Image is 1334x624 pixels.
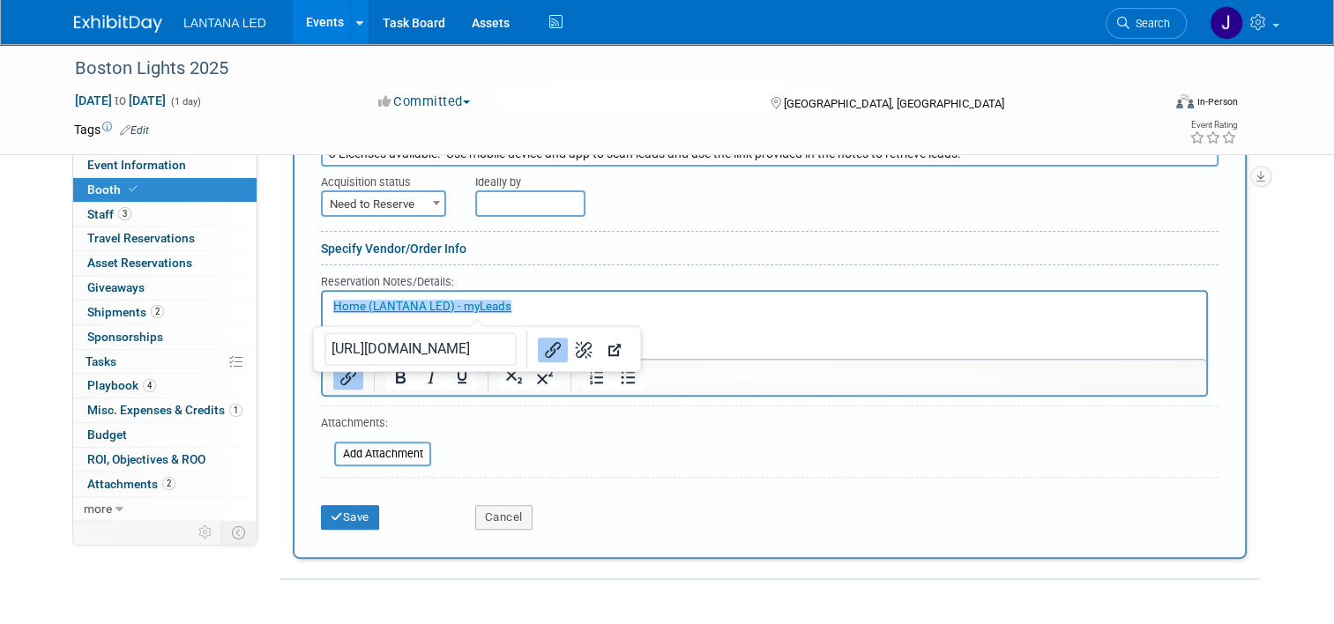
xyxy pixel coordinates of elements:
button: Subscript [499,365,529,390]
a: Budget [73,423,257,447]
span: Search [1129,17,1170,30]
input: Link [324,332,517,366]
span: Need to Reserve [323,192,444,217]
a: more [73,497,257,521]
a: ROI, Objectives & ROO [73,448,257,472]
button: Link [538,337,568,361]
a: Asset Reservations [73,251,257,275]
div: Ideally by [475,167,1142,190]
td: Personalize Event Tab Strip [190,521,221,544]
span: more [84,501,112,516]
span: Sponsorships [87,330,163,344]
div: Event Format [1066,92,1238,118]
a: Shipments2 [73,301,257,324]
div: Reservation Notes/Details: [321,272,1208,290]
a: Attachments2 [73,472,257,496]
a: Tasks [73,350,257,374]
button: Insert/edit link [333,365,363,390]
span: Tasks [86,354,116,368]
button: Numbered list [582,365,612,390]
a: Travel Reservations [73,227,257,250]
button: Underline [447,365,477,390]
span: Event Information [87,158,186,172]
span: Asset Reservations [87,256,192,270]
span: [DATE] [DATE] [74,93,167,108]
a: Booth [73,178,257,202]
span: Budget [87,427,127,442]
span: 2 [151,305,164,318]
span: to [112,93,129,108]
i: Booth reservation complete [129,184,138,194]
span: Booth [87,182,141,197]
span: Shipments [87,305,164,319]
img: ExhibitDay [74,15,162,33]
span: 3 [118,207,131,220]
div: Attachments: [321,415,431,435]
button: Italic [416,365,446,390]
span: ROI, Objectives & ROO [87,452,205,466]
span: 1 [229,404,242,417]
button: Remove link [569,337,599,361]
a: Giveaways [73,276,257,300]
span: LANTANA LED [183,16,266,30]
a: Search [1106,8,1187,39]
div: Event Rating [1189,121,1237,130]
img: Format-Inperson.png [1176,94,1194,108]
a: Staff3 [73,203,257,227]
span: Attachments [87,477,175,491]
div: Acquisition status [321,167,449,190]
span: Need to Reserve [321,190,446,217]
button: Committed [372,93,477,111]
a: Event Information [73,153,257,177]
a: Sponsorships [73,325,257,349]
div: Boston Lights 2025 [69,53,1139,85]
img: Jane Divis [1210,6,1243,40]
span: [GEOGRAPHIC_DATA], [GEOGRAPHIC_DATA] [784,97,1004,110]
span: 2 [162,477,175,490]
a: Misc. Expenses & Credits1 [73,398,257,422]
span: Misc. Expenses & Credits [87,403,242,417]
a: Playbook4 [73,374,257,397]
span: (1 day) [169,96,201,108]
span: Staff [87,207,131,221]
button: Open link [600,337,630,361]
span: Giveaways [87,280,145,294]
a: Edit [120,124,149,137]
span: Playbook [87,378,156,392]
span: 4 [143,379,156,392]
td: Tags [74,121,149,138]
button: Superscript [530,365,560,390]
button: Bold [385,365,415,390]
iframe: Rich Text Area [323,292,1206,359]
div: In-Person [1196,95,1238,108]
button: Save [321,505,379,530]
button: Cancel [475,505,533,530]
span: Travel Reservations [87,231,195,245]
a: Specify Vendor/Order Info [321,241,466,256]
td: Toggle Event Tabs [221,521,257,544]
button: Bullet list [613,365,643,390]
